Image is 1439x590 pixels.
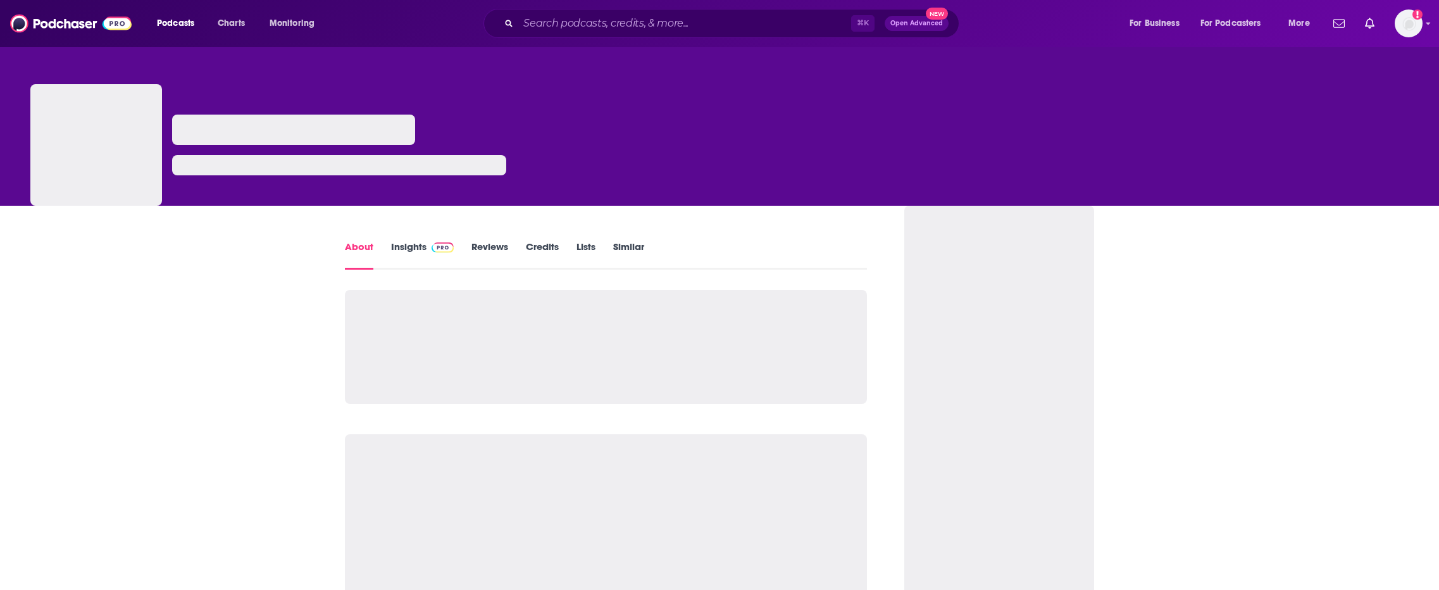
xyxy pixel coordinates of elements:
[1121,13,1195,34] button: open menu
[613,241,644,270] a: Similar
[261,13,331,34] button: open menu
[218,15,245,32] span: Charts
[851,15,875,32] span: ⌘ K
[1192,13,1280,34] button: open menu
[1395,9,1423,37] span: Logged in as scottb4744
[209,13,252,34] a: Charts
[1360,13,1380,34] a: Show notifications dropdown
[926,8,949,20] span: New
[495,9,971,38] div: Search podcasts, credits, & more...
[1280,13,1326,34] button: open menu
[518,13,851,34] input: Search podcasts, credits, & more...
[890,20,943,27] span: Open Advanced
[148,13,211,34] button: open menu
[576,241,595,270] a: Lists
[1328,13,1350,34] a: Show notifications dropdown
[1395,9,1423,37] img: User Profile
[1130,15,1180,32] span: For Business
[157,15,194,32] span: Podcasts
[345,241,373,270] a: About
[10,11,132,35] img: Podchaser - Follow, Share and Rate Podcasts
[885,16,949,31] button: Open AdvancedNew
[1412,9,1423,20] svg: Add a profile image
[526,241,559,270] a: Credits
[471,241,508,270] a: Reviews
[270,15,315,32] span: Monitoring
[432,242,454,253] img: Podchaser Pro
[1395,9,1423,37] button: Show profile menu
[1200,15,1261,32] span: For Podcasters
[391,241,454,270] a: InsightsPodchaser Pro
[1288,15,1310,32] span: More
